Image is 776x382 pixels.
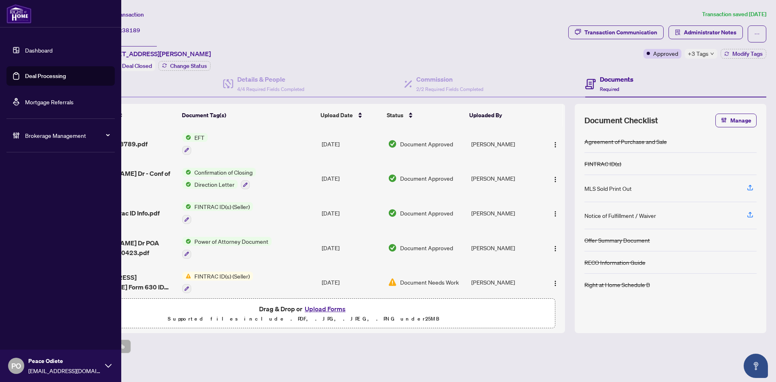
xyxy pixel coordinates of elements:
[468,230,542,265] td: [PERSON_NAME]
[600,86,619,92] span: Required
[600,74,633,84] h4: Documents
[318,265,385,300] td: [DATE]
[552,141,559,148] img: Logo
[182,180,191,189] img: Status Icon
[182,202,191,211] img: Status Icon
[28,357,101,365] span: Peace Odiete
[584,184,632,193] div: MLS Sold Print Out
[182,237,272,259] button: Status IconPower of Attorney Document
[25,72,66,80] a: Deal Processing
[191,168,256,177] span: Confirmation of Closing
[318,196,385,230] td: [DATE]
[400,174,453,183] span: Document Approved
[191,272,253,281] span: FINTRAC ID(s) (Seller)
[388,139,397,148] img: Document Status
[688,49,709,58] span: +3 Tags
[25,98,74,106] a: Mortgage Referrals
[191,180,238,189] span: Direction Letter
[552,245,559,252] img: Logo
[584,159,621,168] div: FINTRAC ID(s)
[568,25,664,39] button: Transaction Communication
[182,133,191,142] img: Status Icon
[732,51,763,57] span: Modify Tags
[191,237,272,246] span: Power of Attorney Document
[71,104,178,127] th: (22) File Name
[468,127,542,161] td: [PERSON_NAME]
[549,241,562,254] button: Logo
[182,133,208,155] button: Status IconEFT
[384,104,466,127] th: Status
[75,272,176,292] span: [STREET_ADDRESS][PERSON_NAME] Form 630 ID [PERSON_NAME].pdf
[584,258,645,267] div: RECO Information Guide
[318,161,385,196] td: [DATE]
[191,133,208,142] span: EFT
[549,172,562,185] button: Logo
[388,278,397,287] img: Document Status
[182,272,191,281] img: Status Icon
[237,86,304,92] span: 4/4 Required Fields Completed
[552,280,559,287] img: Logo
[321,111,353,120] span: Upload Date
[75,238,176,257] span: 48 [PERSON_NAME] Dr POA Document20250423.pdf
[100,60,155,71] div: Status:
[182,202,253,224] button: Status IconFINTRAC ID(s) (Seller)
[182,237,191,246] img: Status Icon
[122,62,152,70] span: Deal Closed
[100,49,211,59] span: [STREET_ADDRESS][PERSON_NAME]
[179,104,317,127] th: Document Tag(s)
[318,230,385,265] td: [DATE]
[584,26,657,39] div: Transaction Communication
[182,168,191,177] img: Status Icon
[552,176,559,183] img: Logo
[715,114,757,127] button: Manage
[730,114,751,127] span: Manage
[416,86,483,92] span: 2/2 Required Fields Completed
[25,46,53,54] a: Dashboard
[57,314,550,324] p: Supported files include .PDF, .JPG, .JPEG, .PNG under 25 MB
[710,52,714,56] span: down
[549,137,562,150] button: Logo
[75,169,176,188] span: 48 [PERSON_NAME] Dr - Conf of Closing.pdf
[237,74,304,84] h4: Details & People
[317,104,384,127] th: Upload Date
[387,111,403,120] span: Status
[52,299,555,329] span: Drag & Drop orUpload FormsSupported files include .PDF, .JPG, .JPEG, .PNG under25MB
[468,265,542,300] td: [PERSON_NAME]
[318,127,385,161] td: [DATE]
[388,174,397,183] img: Document Status
[416,74,483,84] h4: Commission
[191,202,253,211] span: FINTRAC ID(s) (Seller)
[584,137,667,146] div: Agreement of Purchase and Sale
[675,30,681,35] span: solution
[388,243,397,252] img: Document Status
[400,209,453,217] span: Document Approved
[101,11,144,18] span: View Transaction
[25,131,109,140] span: Brokerage Management
[668,25,743,39] button: Administrator Notes
[721,49,766,59] button: Modify Tags
[466,104,539,127] th: Uploaded By
[259,304,348,314] span: Drag & Drop or
[122,27,140,34] span: 38189
[400,139,453,148] span: Document Approved
[549,207,562,219] button: Logo
[468,196,542,230] td: [PERSON_NAME]
[388,209,397,217] img: Document Status
[11,360,21,371] span: PO
[28,366,101,375] span: [EMAIL_ADDRESS][DOMAIN_NAME]
[653,49,678,58] span: Approved
[400,243,453,252] span: Document Approved
[170,63,207,69] span: Change Status
[584,115,658,126] span: Document Checklist
[158,61,211,71] button: Change Status
[400,278,459,287] span: Document Needs Work
[584,280,650,289] div: Right at Home Schedule B
[552,211,559,217] img: Logo
[302,304,348,314] button: Upload Forms
[744,354,768,378] button: Open asap
[584,211,656,220] div: Notice of Fulfillment / Waiver
[684,26,736,39] span: Administrator Notes
[702,10,766,19] article: Transaction saved [DATE]
[584,236,650,245] div: Offer Summary Document
[6,4,32,23] img: logo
